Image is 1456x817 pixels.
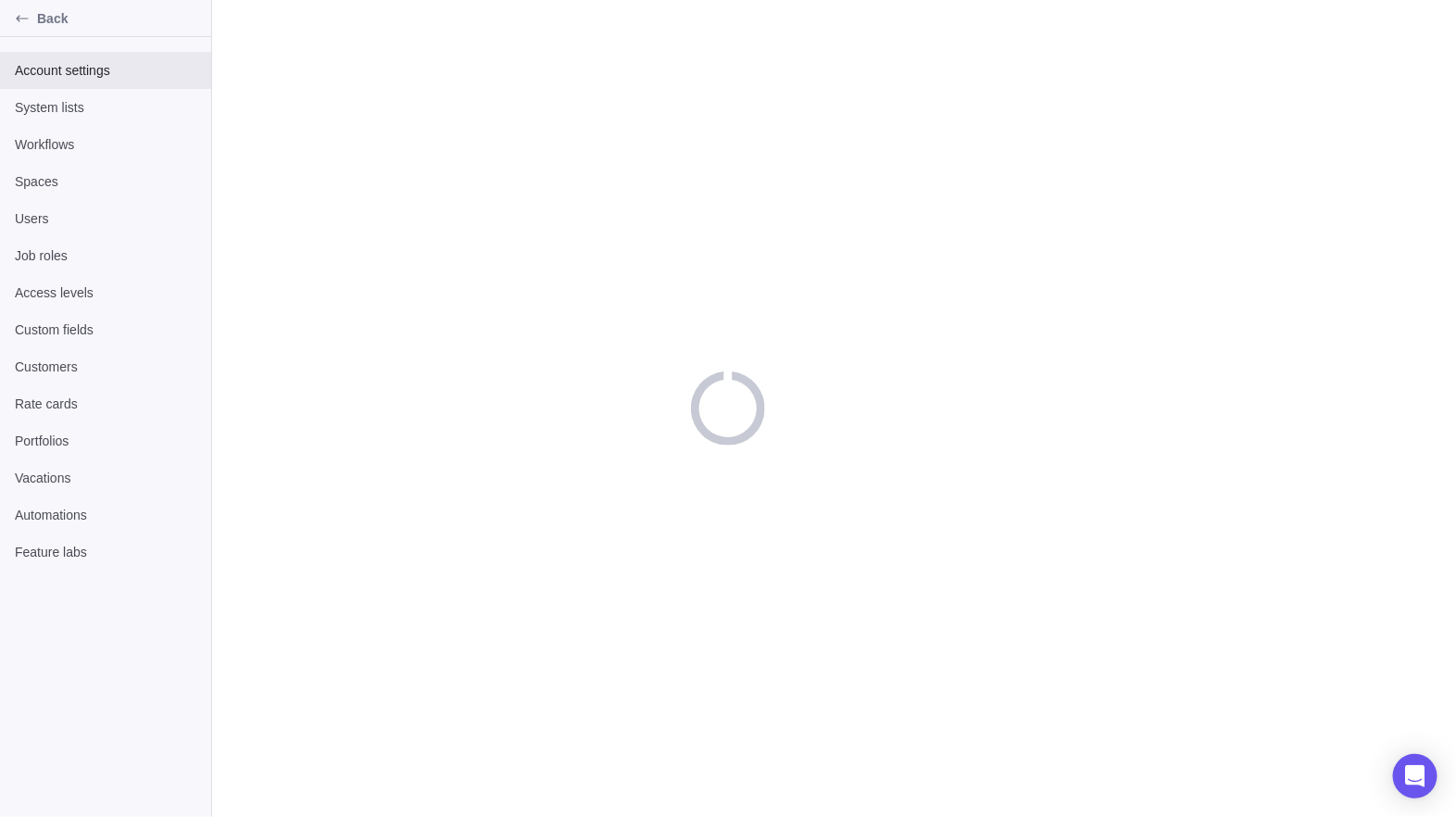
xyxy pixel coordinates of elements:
span: Custom fields [15,321,196,339]
div: loading [691,371,765,446]
span: Feature labs [15,543,196,561]
span: Portfolios [15,432,196,450]
span: Access levels [15,283,196,302]
span: Users [15,209,196,228]
span: Workflows [15,135,196,154]
span: Account settings [15,61,196,80]
span: Automations [15,506,196,524]
span: Job roles [15,246,196,265]
span: Spaces [15,172,196,191]
span: System lists [15,98,196,117]
div: Open Intercom Messenger [1393,754,1437,798]
span: Back [37,9,204,28]
span: Rate cards [15,395,196,413]
span: Vacations [15,469,196,487]
span: Customers [15,358,196,376]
